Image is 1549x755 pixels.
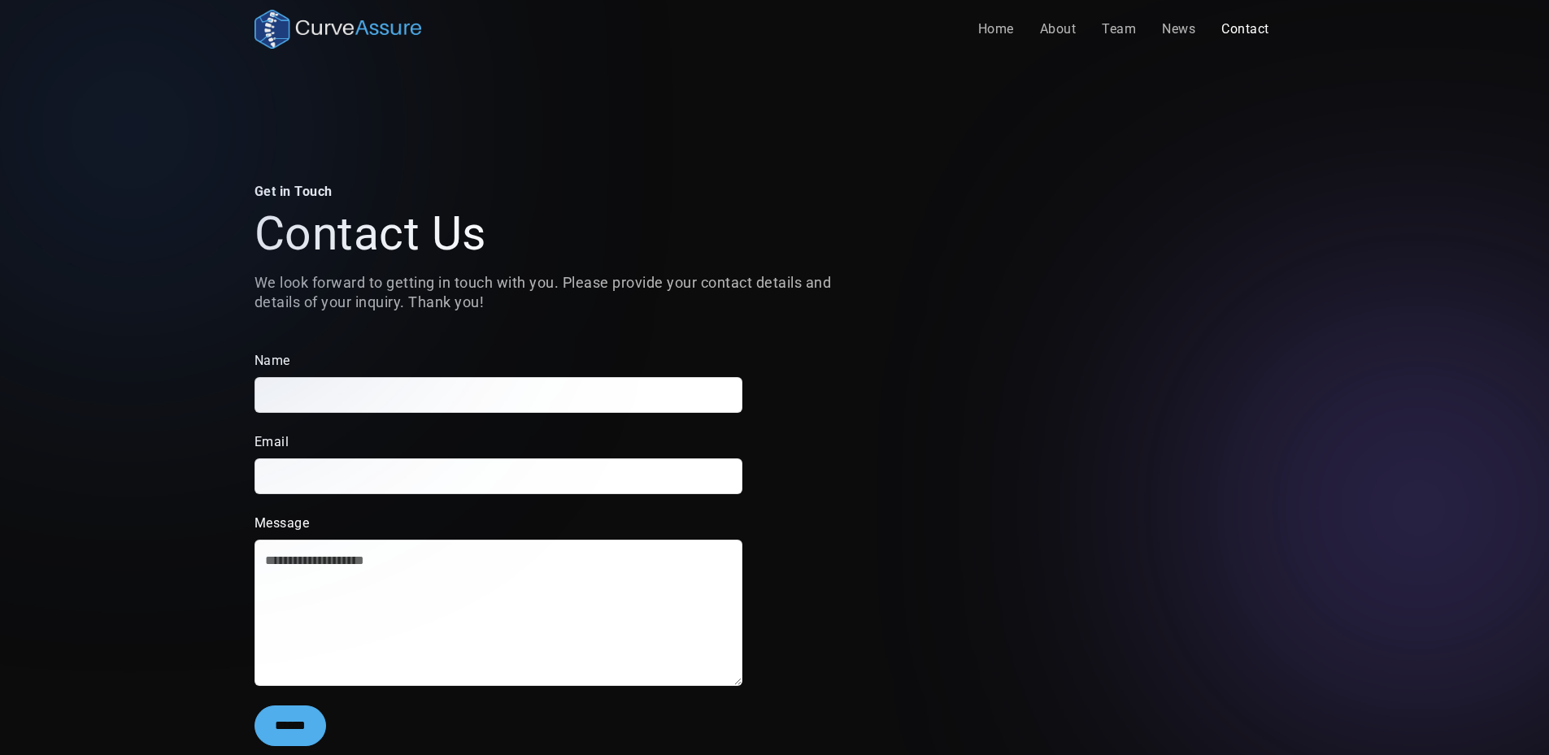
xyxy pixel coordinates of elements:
a: Home [965,13,1027,46]
a: Team [1089,13,1149,46]
h1: Contact Us [255,208,879,260]
a: About [1027,13,1090,46]
a: News [1149,13,1208,46]
label: Email [255,432,742,452]
label: Name [255,351,742,371]
p: We look forward to getting in touch with you. Please provide your contact details and details of ... [255,273,879,312]
label: Message [255,514,742,533]
div: Get in Touch [255,182,879,202]
a: Contact [1208,13,1282,46]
